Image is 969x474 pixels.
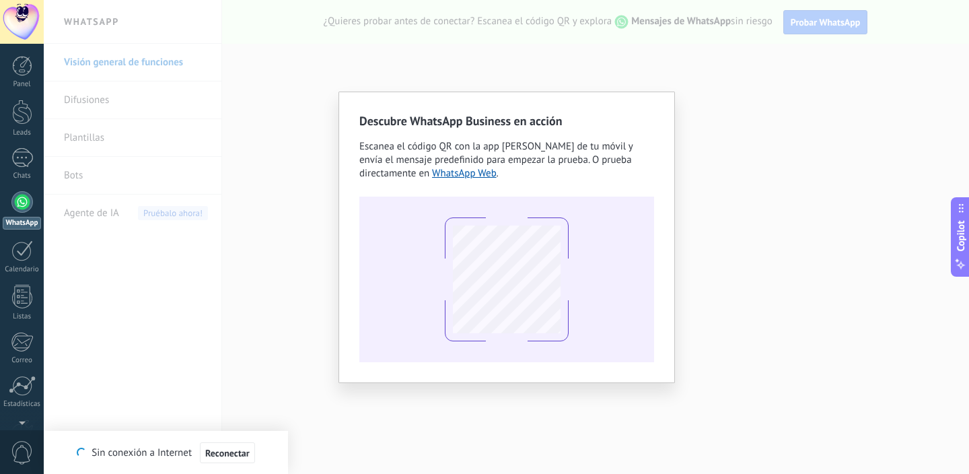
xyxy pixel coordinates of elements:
div: WhatsApp [3,217,41,230]
div: Chats [3,172,42,180]
div: Correo [3,356,42,365]
div: Listas [3,312,42,321]
span: Reconectar [205,448,250,458]
span: Escanea el código QR con la app [PERSON_NAME] de tu móvil y envía el mensaje predefinido para emp... [359,140,633,180]
div: Estadísticas [3,400,42,409]
div: Panel [3,80,42,89]
div: Leads [3,129,42,137]
a: WhatsApp Web [432,167,497,180]
div: . [359,140,654,180]
span: Copilot [954,221,968,252]
div: Sin conexión a Internet [77,442,254,464]
button: Reconectar [200,442,255,464]
h2: Descubre WhatsApp Business en acción [359,112,654,129]
div: Calendario [3,265,42,274]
